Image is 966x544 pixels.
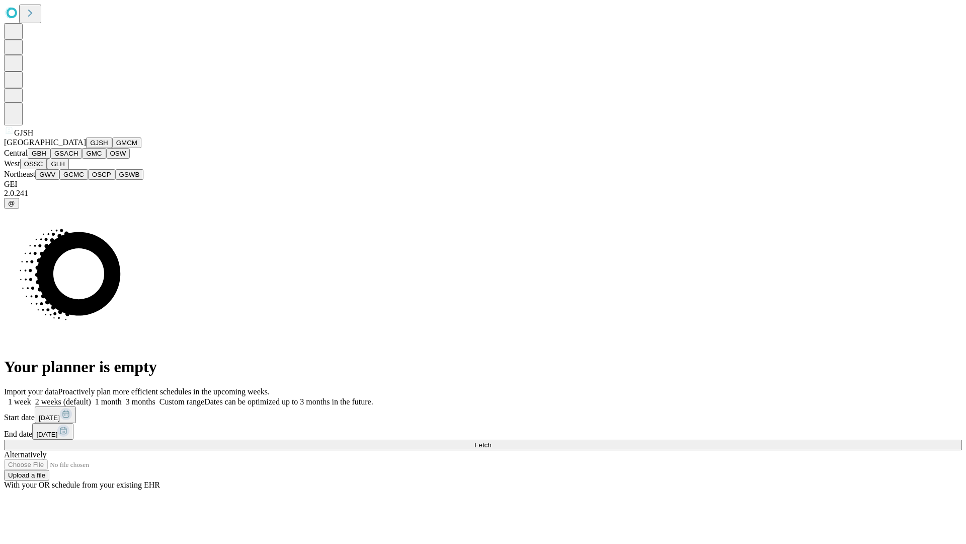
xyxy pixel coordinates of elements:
[4,481,160,489] span: With your OR schedule from your existing EHR
[86,138,112,148] button: GJSH
[39,414,60,422] span: [DATE]
[4,138,86,147] span: [GEOGRAPHIC_DATA]
[36,431,57,438] span: [DATE]
[82,148,106,159] button: GMC
[20,159,47,169] button: OSSC
[115,169,144,180] button: GSWB
[95,397,122,406] span: 1 month
[88,169,115,180] button: OSCP
[14,128,33,137] span: GJSH
[28,148,50,159] button: GBH
[4,189,962,198] div: 2.0.241
[4,198,19,209] button: @
[474,441,491,449] span: Fetch
[4,406,962,423] div: Start date
[35,169,59,180] button: GWV
[159,397,204,406] span: Custom range
[4,440,962,450] button: Fetch
[47,159,68,169] button: GLH
[4,470,49,481] button: Upload a file
[106,148,130,159] button: OSW
[204,397,373,406] span: Dates can be optimized up to 3 months in the future.
[112,138,141,148] button: GMCM
[50,148,82,159] button: GSACH
[4,450,46,459] span: Alternatively
[4,387,58,396] span: Import your data
[58,387,270,396] span: Proactively plan more efficient schedules in the upcoming weeks.
[8,199,15,207] span: @
[35,406,76,423] button: [DATE]
[8,397,31,406] span: 1 week
[59,169,88,180] button: GCMC
[4,180,962,189] div: GEI
[4,358,962,376] h1: Your planner is empty
[4,170,35,178] span: Northeast
[4,149,28,157] span: Central
[35,397,91,406] span: 2 weeks (default)
[126,397,155,406] span: 3 months
[32,423,73,440] button: [DATE]
[4,159,20,168] span: West
[4,423,962,440] div: End date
